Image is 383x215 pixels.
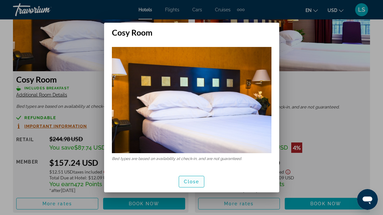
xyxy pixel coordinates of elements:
[179,176,205,187] button: Close
[112,156,271,161] p: Bed types are based on availability at check-in, and are not guaranteed.
[184,179,199,184] span: Close
[357,189,378,210] iframe: Button to launch messaging window
[104,23,279,37] h2: Cosy Room
[112,47,271,153] img: Cosy Room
